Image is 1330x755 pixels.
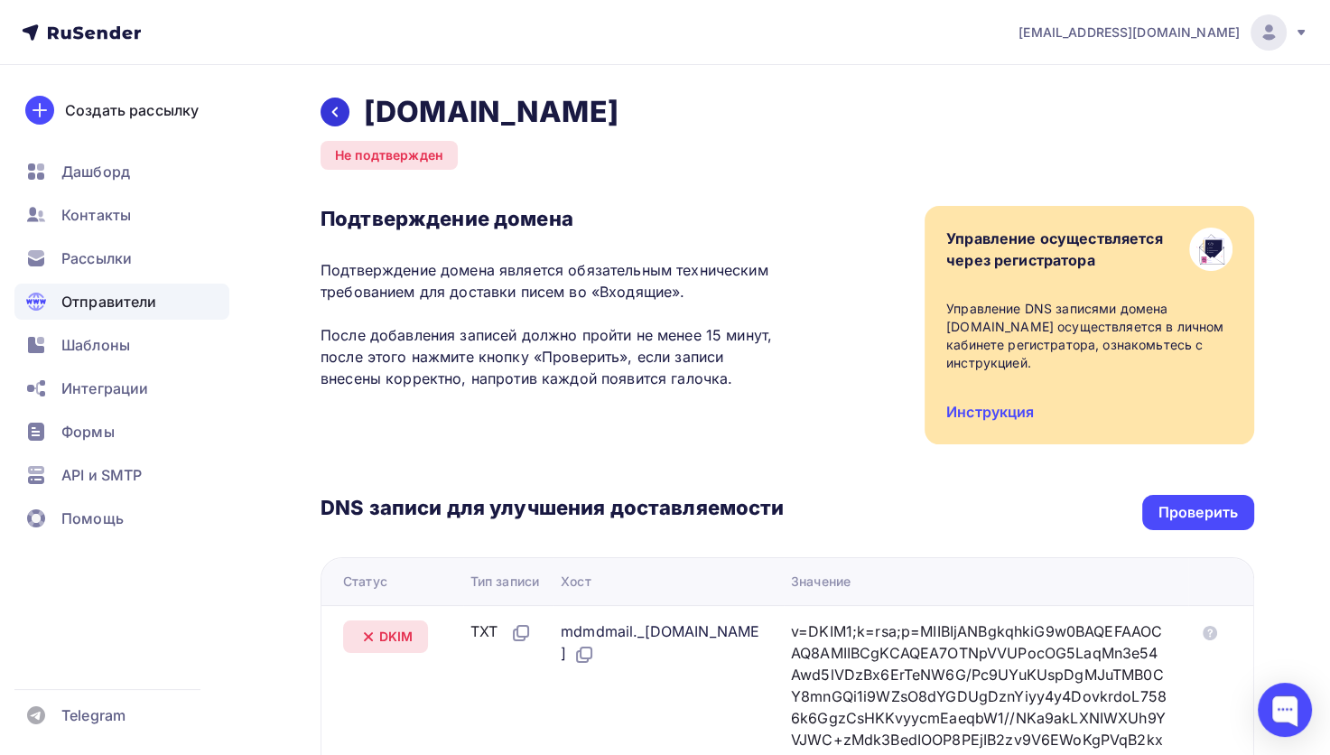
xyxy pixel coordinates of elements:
[61,464,142,486] span: API и SMTP
[946,300,1232,372] div: Управление DNS записями домена [DOMAIN_NAME] осуществляется в личном кабинете регистратора, ознак...
[61,204,131,226] span: Контакты
[561,620,762,666] div: mdmdmail._[DOMAIN_NAME]
[61,334,130,356] span: Шаблоны
[470,573,539,591] div: Тип записи
[1158,502,1238,523] div: Проверить
[14,197,229,233] a: Контакты
[61,704,126,726] span: Telegram
[61,508,124,529] span: Помощь
[61,247,132,269] span: Рассылки
[14,240,229,276] a: Рассылки
[946,403,1034,421] a: Инструкция
[1018,14,1308,51] a: [EMAIL_ADDRESS][DOMAIN_NAME]
[379,628,414,646] span: DKIM
[321,495,784,524] h3: DNS записи для улучшения доставляемости
[470,620,532,644] div: TXT
[61,421,115,443] span: Формы
[61,161,130,182] span: Дашборд
[321,259,784,389] p: Подтверждение домена является обязательным техническим требованием для доставки писем во «Входящи...
[61,291,157,312] span: Отправители
[14,154,229,190] a: Дашборд
[946,228,1163,271] div: Управление осуществляется через регистратора
[561,573,591,591] div: Хост
[65,99,199,121] div: Создать рассылку
[364,94,618,130] h2: [DOMAIN_NAME]
[61,377,148,399] span: Интеграции
[791,573,851,591] div: Значение
[343,573,387,591] div: Статус
[14,414,229,450] a: Формы
[14,327,229,363] a: Шаблоны
[14,284,229,320] a: Отправители
[321,141,458,170] div: Не подтвержден
[1018,23,1240,42] span: [EMAIL_ADDRESS][DOMAIN_NAME]
[321,206,784,231] h3: Подтверждение домена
